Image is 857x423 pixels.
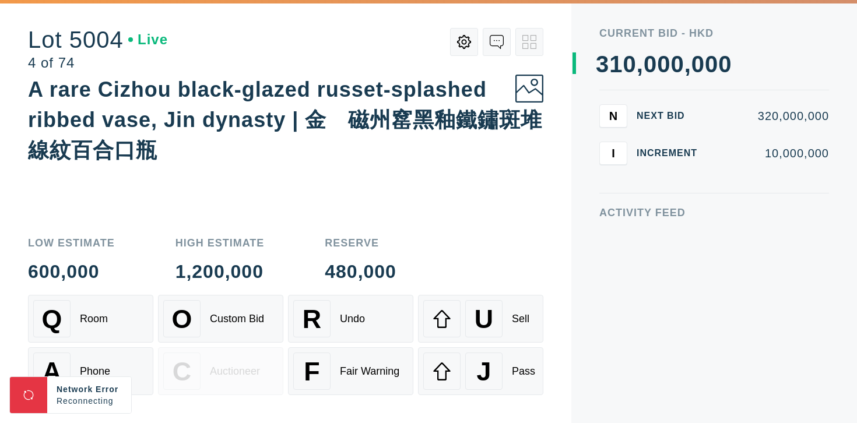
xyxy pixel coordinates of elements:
[418,347,543,395] button: JPass
[657,52,670,76] div: 0
[210,365,260,378] div: Auctioneer
[175,238,265,248] div: High Estimate
[325,262,396,281] div: 480,000
[609,109,617,122] span: N
[599,142,627,165] button: I
[716,147,829,159] div: 10,000,000
[596,52,609,76] div: 3
[158,347,283,395] button: CAuctioneer
[303,304,321,334] span: R
[716,110,829,122] div: 320,000,000
[609,52,623,76] div: 1
[80,313,108,325] div: Room
[173,357,191,386] span: C
[512,313,529,325] div: Sell
[210,313,264,325] div: Custom Bid
[28,295,153,343] button: QRoom
[175,262,265,281] div: 1,200,000
[340,313,365,325] div: Undo
[28,77,542,162] div: A rare Cizhou black-glazed russet-splashed ribbed vase, Jin dynasty | 金 磁州窰黑釉鐵鏽斑堆線紋百合口瓶
[28,347,153,395] button: APhone
[418,295,543,343] button: USell
[476,357,491,386] span: J
[80,365,110,378] div: Phone
[172,304,192,334] span: O
[475,304,493,334] span: U
[612,146,615,160] span: I
[28,28,168,51] div: Lot 5004
[288,347,413,395] button: FFair Warning
[684,52,691,285] div: ,
[644,52,657,76] div: 0
[623,52,637,76] div: 0
[691,52,705,76] div: 0
[28,56,168,70] div: 4 of 74
[28,262,115,281] div: 600,000
[599,28,829,38] div: Current Bid - HKD
[325,238,396,248] div: Reserve
[670,52,684,76] div: 0
[42,304,62,334] span: Q
[637,111,707,121] div: Next Bid
[304,357,319,386] span: F
[57,383,122,395] div: Network Error
[599,104,627,128] button: N
[637,149,707,158] div: Increment
[288,295,413,343] button: RUndo
[158,295,283,343] button: OCustom Bid
[57,395,122,407] div: Reconnecting
[340,365,399,378] div: Fair Warning
[128,33,168,47] div: Live
[599,207,829,218] div: Activity Feed
[512,365,535,378] div: Pass
[28,238,115,248] div: Low Estimate
[705,52,718,76] div: 0
[43,357,61,386] span: A
[718,52,732,76] div: 0
[637,52,644,285] div: ,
